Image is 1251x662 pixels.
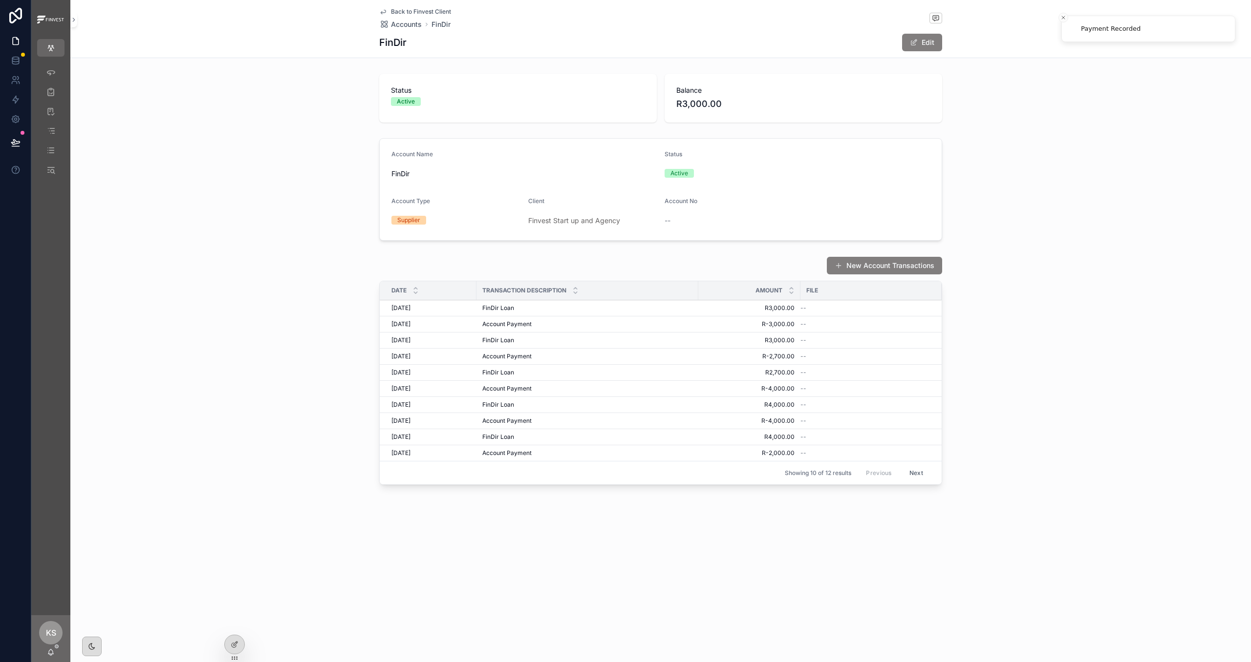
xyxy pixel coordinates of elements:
[800,401,806,409] span: --
[704,320,795,328] a: R-3,000.00
[37,16,65,24] img: App logo
[800,417,930,425] a: --
[902,34,942,51] button: Edit
[391,304,410,312] span: [DATE]
[391,417,410,425] span: [DATE]
[800,336,806,344] span: --
[391,433,471,441] a: [DATE]
[827,257,942,274] button: New Account Transactions
[676,85,930,95] span: Balance
[482,352,692,360] a: Account Payment
[704,385,795,393] a: R-4,000.00
[482,449,532,457] span: Account Payment
[391,169,657,179] span: FinDir
[704,304,795,312] a: R3,000.00
[391,433,410,441] span: [DATE]
[800,433,806,441] span: --
[482,417,532,425] span: Account Payment
[431,20,451,29] a: FinDir
[482,352,532,360] span: Account Payment
[1081,24,1141,34] div: Payment Recorded
[800,449,930,457] a: --
[800,352,806,360] span: --
[704,352,795,360] span: R-2,700.00
[391,320,471,328] a: [DATE]
[391,336,410,344] span: [DATE]
[800,417,806,425] span: --
[482,369,514,376] span: FinDir Loan
[31,57,70,191] div: scrollable content
[482,304,514,312] span: FinDir Loan
[528,197,544,205] span: Client
[704,449,795,457] a: R-2,000.00
[704,369,795,376] a: R2,700.00
[482,336,692,344] a: FinDir Loan
[391,369,471,376] a: [DATE]
[482,320,692,328] a: Account Payment
[800,449,806,457] span: --
[391,369,410,376] span: [DATE]
[391,320,410,328] span: [DATE]
[482,385,692,393] a: Account Payment
[391,352,471,360] a: [DATE]
[800,385,930,393] a: --
[704,336,795,344] a: R3,000.00
[391,385,471,393] a: [DATE]
[391,85,645,95] span: Status
[482,433,514,441] span: FinDir Loan
[800,369,806,376] span: --
[800,304,930,312] a: --
[800,304,806,312] span: --
[482,304,692,312] a: FinDir Loan
[391,197,430,205] span: Account Type
[379,8,451,16] a: Back to Finvest Client
[482,433,692,441] a: FinDir Loan
[46,627,56,639] span: KS
[391,336,471,344] a: [DATE]
[397,216,420,225] div: Supplier
[391,287,407,294] span: Date
[391,449,471,457] a: [DATE]
[676,97,930,111] span: R3,000.00
[800,433,930,441] a: --
[704,433,795,441] a: R4,000.00
[391,20,422,29] span: Accounts
[391,150,433,158] span: Account Name
[528,216,620,226] a: Finvest Start up and Agency
[800,320,806,328] span: --
[482,385,532,393] span: Account Payment
[670,169,688,178] div: Active
[482,336,514,344] span: FinDir Loan
[391,352,410,360] span: [DATE]
[379,36,407,49] h1: FinDir
[391,401,410,409] span: [DATE]
[482,401,692,409] a: FinDir Loan
[482,449,692,457] a: Account Payment
[665,197,697,205] span: Account No
[903,465,930,480] button: Next
[755,287,782,294] span: Amount
[806,287,818,294] span: File
[704,417,795,425] a: R-4,000.00
[800,385,806,393] span: --
[704,401,795,409] a: R4,000.00
[482,369,692,376] a: FinDir Loan
[785,469,851,477] span: Showing 10 of 12 results
[665,216,670,226] span: --
[800,336,930,344] a: --
[665,150,682,158] span: Status
[397,97,415,106] div: Active
[391,449,410,457] span: [DATE]
[800,352,930,360] a: --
